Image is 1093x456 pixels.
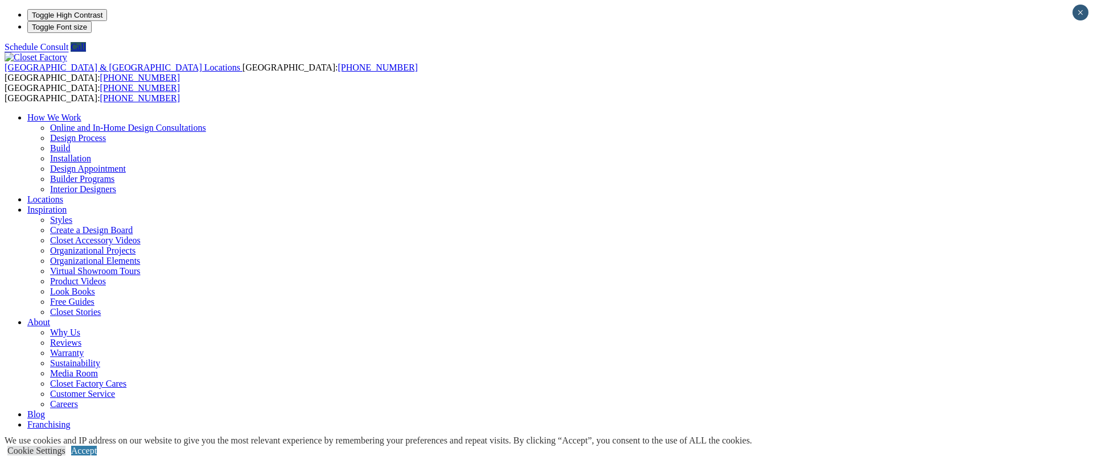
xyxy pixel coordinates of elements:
a: Warranty [50,348,84,358]
img: Closet Factory [5,52,67,63]
button: Toggle Font size [27,21,92,33]
a: Closet Accessory Videos [50,235,141,245]
a: Call [71,42,86,52]
a: [PHONE_NUMBER] [338,63,417,72]
a: Virtual Showroom Tours [50,266,141,276]
a: Design Process [50,133,106,143]
a: Organizational Elements [50,256,140,266]
a: Build [50,143,71,153]
a: Locations [27,194,63,204]
div: We use cookies and IP address on our website to give you the most relevant experience by remember... [5,436,752,446]
a: Product Videos [50,276,106,286]
a: [PHONE_NUMBER] [100,83,180,93]
a: Reviews [50,338,81,347]
a: Accept [71,446,97,455]
span: [GEOGRAPHIC_DATA]: [GEOGRAPHIC_DATA]: [5,83,180,103]
button: Toggle High Contrast [27,9,107,21]
span: [GEOGRAPHIC_DATA] & [GEOGRAPHIC_DATA] Locations [5,63,240,72]
a: Create a Design Board [50,225,133,235]
a: Organizational Projects [50,246,135,255]
span: Toggle High Contrast [32,11,102,19]
a: Look Books [50,287,95,296]
a: How We Work [27,113,81,122]
a: Free Guides [50,297,94,306]
a: [PHONE_NUMBER] [100,73,180,82]
a: [PHONE_NUMBER] [100,93,180,103]
a: Blog [27,409,45,419]
a: Why Us [50,328,80,337]
a: Careers [50,399,78,409]
a: [GEOGRAPHIC_DATA] & [GEOGRAPHIC_DATA] Locations [5,63,243,72]
a: Franchising [27,420,71,429]
a: Media Room [50,368,98,378]
button: Close [1073,5,1088,20]
a: Sustainability [50,358,100,368]
a: Cookie Settings [7,446,65,455]
span: [GEOGRAPHIC_DATA]: [GEOGRAPHIC_DATA]: [5,63,418,82]
a: Installation [50,154,91,163]
a: Interior Designers [50,184,116,194]
a: Builder Programs [50,174,114,184]
a: About [27,317,50,327]
a: Closet Factory Cares [50,379,126,388]
a: Design Appointment [50,164,126,173]
a: Online and In-Home Design Consultations [50,123,206,132]
a: Closet Stories [50,307,101,317]
a: Inspiration [27,205,67,214]
a: Customer Service [50,389,115,399]
span: Toggle Font size [32,23,87,31]
a: Schedule Consult [5,42,68,52]
a: Styles [50,215,72,225]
